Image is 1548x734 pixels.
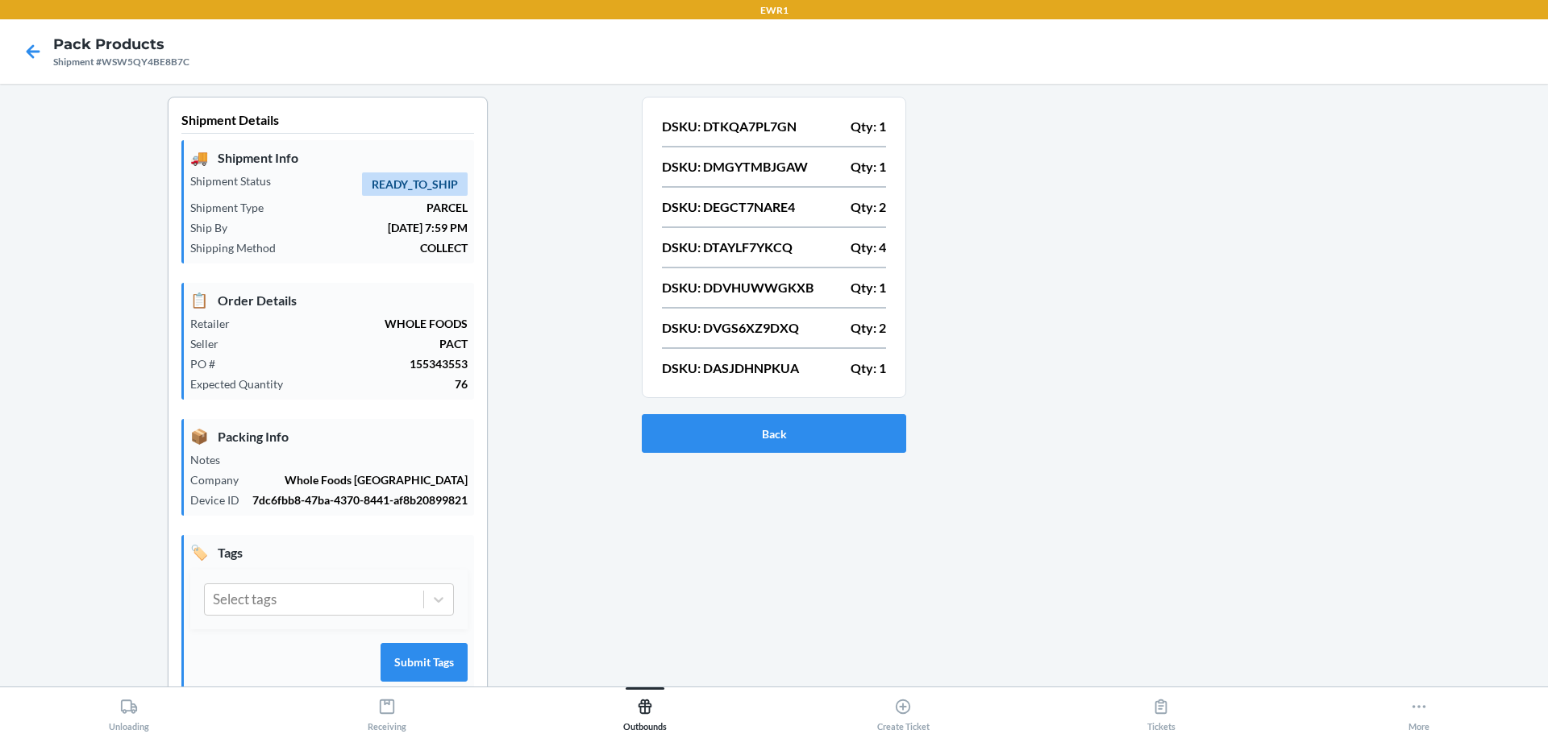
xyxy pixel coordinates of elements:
span: READY_TO_SHIP [362,172,468,196]
p: Notes [190,451,233,468]
span: 📦 [190,425,208,447]
span: 🚚 [190,147,208,168]
p: WHOLE FOODS [243,315,468,332]
button: Submit Tags [381,643,468,682]
p: Qty: 1 [851,278,886,297]
p: DSKU: DEGCT7NARE4 [662,197,795,217]
h4: Pack Products [53,34,189,55]
p: DSKU: DTKQA7PL7GN [662,117,797,136]
p: Qty: 1 [851,157,886,176]
p: DSKU: DASJDHNPKUA [662,359,799,378]
p: DSKU: DVGS6XZ9DXQ [662,318,799,338]
p: Retailer [190,315,243,332]
p: 7dc6fbb8-47ba-4370-8441-af8b20899821 [252,491,468,508]
button: Create Ticket [774,687,1032,732]
p: [DATE] 7:59 PM [240,219,468,236]
p: Whole Foods [GEOGRAPHIC_DATA] [252,471,468,488]
button: More [1290,687,1548,732]
p: Shipment Info [190,147,468,168]
p: 76 [296,375,468,392]
p: Device ID [190,491,252,508]
button: Outbounds [516,687,774,732]
p: Company [190,471,252,488]
button: Tickets [1032,687,1290,732]
p: COLLECT [289,239,468,256]
p: DSKU: DMGYTMBJGAW [662,157,808,176]
button: Back [642,414,906,453]
p: DSKU: DDVHUWWGKXB [662,278,814,297]
p: Qty: 4 [851,238,886,257]
p: Tags [190,541,468,563]
div: Unloading [109,691,149,732]
div: Create Ticket [877,691,930,732]
span: 📋 [190,289,208,311]
p: DSKU: DTAYLF7YKCQ [662,238,793,257]
p: Shipment Type [190,199,277,216]
p: PO # [190,355,228,372]
p: 155343553 [228,355,468,372]
p: Packing Info [190,425,468,447]
div: Select tags [213,589,277,610]
div: Shipment #WSW5QY4BE8B7C [53,55,189,69]
p: Qty: 2 [851,318,886,338]
p: PARCEL [277,199,468,216]
div: Outbounds [623,691,667,732]
p: Shipping Method [190,239,289,256]
p: Shipment Status [190,172,284,189]
button: Receiving [258,687,516,732]
p: Shipment Details [181,110,474,134]
p: PACT [231,335,468,352]
span: 🏷️ [190,541,208,563]
p: Qty: 1 [851,117,886,136]
div: Tickets [1147,691,1176,732]
p: Qty: 2 [851,197,886,217]
p: Seller [190,335,231,352]
p: Ship By [190,219,240,236]
div: More [1409,691,1429,732]
p: Order Details [190,289,468,311]
p: Qty: 1 [851,359,886,378]
p: EWR1 [760,3,789,18]
p: Expected Quantity [190,375,296,392]
div: Receiving [368,691,406,732]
